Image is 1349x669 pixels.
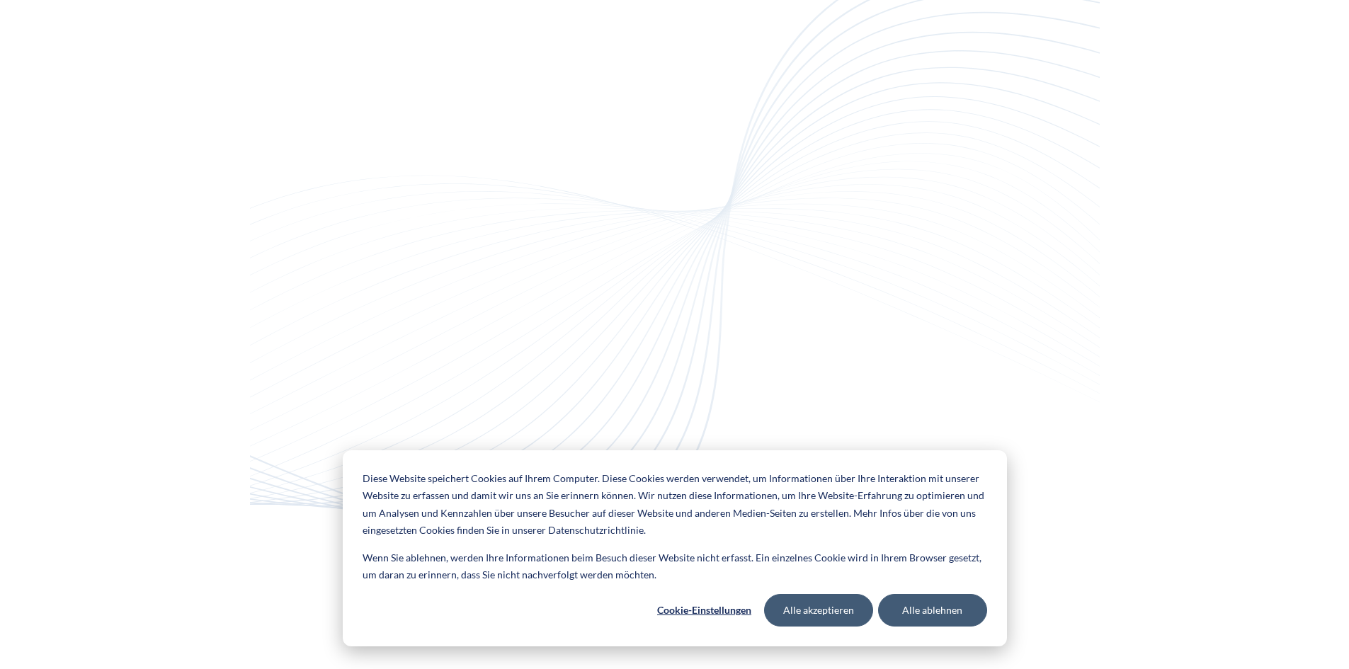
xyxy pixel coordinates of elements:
[343,450,1007,646] div: Cookie banner
[363,549,987,584] p: Wenn Sie ablehnen, werden Ihre Informationen beim Besuch dieser Website nicht erfasst. Ein einzel...
[878,594,987,627] button: Alle ablehnen
[650,594,759,627] button: Cookie-Einstellungen
[764,594,873,627] button: Alle akzeptieren
[363,470,987,539] p: Diese Website speichert Cookies auf Ihrem Computer. Diese Cookies werden verwendet, um Informatio...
